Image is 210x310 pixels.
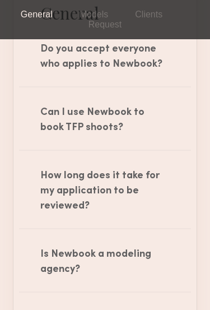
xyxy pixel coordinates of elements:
[13,229,197,292] div: Is Newbook a modeling agency?
[21,10,53,19] a: General
[13,24,197,86] div: Do you accept everyone who applies to Newbook?
[88,20,122,29] a: Request
[80,10,109,19] a: Models
[13,151,197,228] div: How long does it take for my application to be reviewed?
[13,87,197,150] div: Can I use Newbook to book TFP shoots?
[135,10,162,19] a: Clients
